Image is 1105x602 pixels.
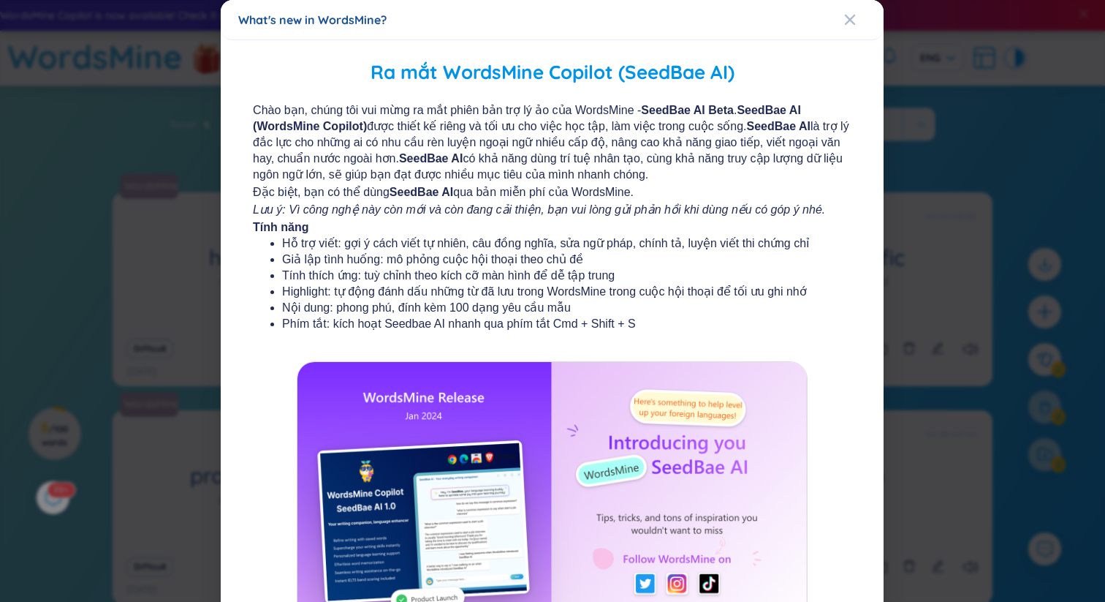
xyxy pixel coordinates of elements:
div: What's new in WordsMine? [238,12,866,28]
h2: Ra mắt WordsMine Copilot (SeedBae AI) [239,58,867,88]
span: Chào bạn, chúng tôi vui mừng ra mắt phiên bản trợ lý ảo của WordsMine - . được thiết kế riêng và ... [254,102,852,183]
li: Highlight: tự động đánh dấu những từ đã lưu trong WordsMine trong cuộc hội thoại để tối ưu ghi nhớ [283,284,823,300]
li: Phím tắt: kích hoạt Seedbae AI nhanh qua phím tắt Cmd + Shift + S [283,316,823,332]
i: Lưu ý: Vì công nghệ này còn mới và còn đang cải thiện, bạn vui lòng gửi phản hồi khi dùng nếu có ... [254,203,826,216]
li: Hỗ trợ viết: gợi ý cách viết tự nhiên, câu đồng nghĩa, sửa ngữ pháp, chính tả, luyện viết thi chứ... [283,236,823,252]
b: SeedBae AI [747,120,810,132]
li: Nội dung: phong phú, đính kèm 100 dạng yêu cầu mẫu [283,300,823,316]
b: Tính năng [254,221,309,233]
b: SeedBae AI [390,186,453,198]
span: Đặc biệt, bạn có thể dùng qua bản miễn phí của WordsMine. [254,184,852,200]
b: SeedBae AI (WordsMine Copilot) [254,104,802,132]
b: SeedBae AI Beta [642,104,734,116]
li: Tính thích ứng: tuỳ chỉnh theo kích cỡ màn hình để dễ tập trung [283,268,823,284]
li: Giả lập tình huống: mô phỏng cuộc hội thoại theo chủ đề [283,252,823,268]
b: SeedBae AI [399,152,463,165]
